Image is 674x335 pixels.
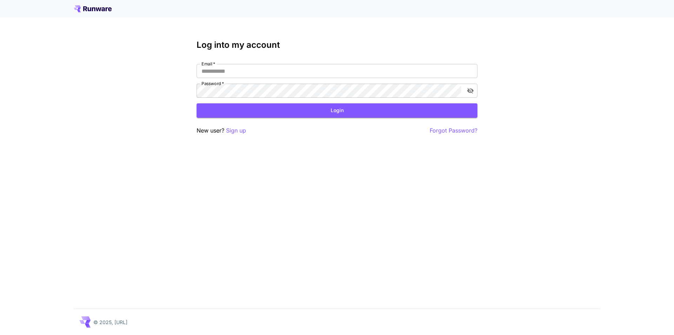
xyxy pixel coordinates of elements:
[226,126,246,135] button: Sign up
[197,40,477,50] h3: Log into my account
[201,61,215,67] label: Email
[464,84,477,97] button: toggle password visibility
[201,80,224,86] label: Password
[197,103,477,118] button: Login
[197,126,246,135] p: New user?
[93,318,127,326] p: © 2025, [URL]
[430,126,477,135] button: Forgot Password?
